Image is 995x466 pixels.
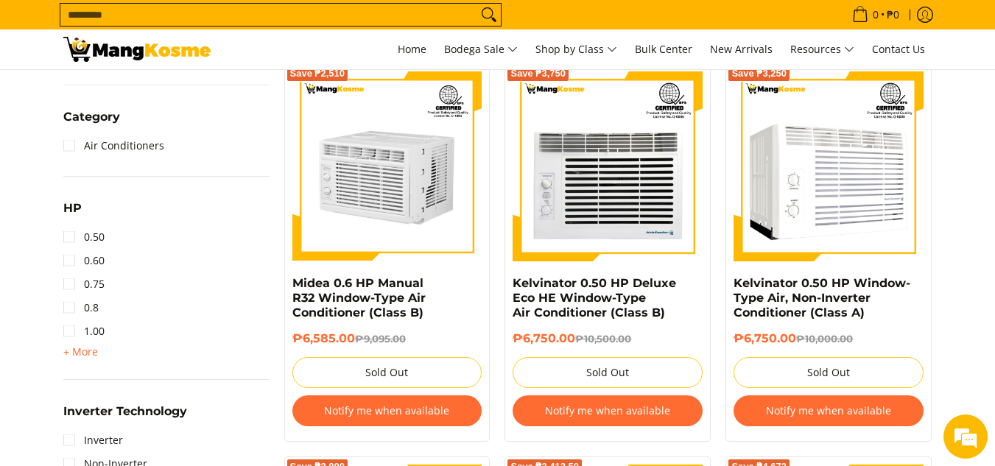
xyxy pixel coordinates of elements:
[63,249,105,272] a: 0.60
[63,406,187,417] span: Inverter Technology
[292,395,482,426] button: Notify me when available
[63,272,105,296] a: 0.75
[703,29,780,69] a: New Arrivals
[292,71,482,261] img: Midea 0.6 HP Manual R32 Window-Type Air Conditioner (Class B)
[528,29,625,69] a: Shop by Class
[63,111,120,134] summary: Open
[513,276,676,320] a: Kelvinator 0.50 HP Deluxe Eco HE Window-Type Air Conditioner (Class B)
[865,29,932,69] a: Contact Us
[796,333,853,345] del: ₱10,000.00
[885,10,901,20] span: ₱0
[734,276,910,320] a: Kelvinator 0.50 HP Window-Type Air, Non-Inverter Conditioner (Class A)
[513,357,703,388] button: Sold Out
[734,71,924,261] img: Kelvinator 0.50 HP Window-Type Air, Non-Inverter Conditioner (Class A)
[63,320,105,343] a: 1.00
[477,4,501,26] button: Search
[710,42,773,56] span: New Arrivals
[63,202,82,214] span: HP
[63,134,164,158] a: Air Conditioners
[225,29,932,69] nav: Main Menu
[635,42,692,56] span: Bulk Center
[292,331,482,346] h6: ₱6,585.00
[292,276,426,320] a: Midea 0.6 HP Manual R32 Window-Type Air Conditioner (Class B)
[872,42,925,56] span: Contact Us
[848,7,904,23] span: •
[63,428,123,452] a: Inverter
[510,69,566,78] span: Save ₱3,750
[63,343,98,361] summary: Open
[63,296,99,320] a: 0.8
[63,225,105,249] a: 0.50
[575,333,631,345] del: ₱10,500.00
[290,69,345,78] span: Save ₱2,510
[63,406,187,428] summary: Open
[63,202,82,225] summary: Open
[734,331,924,346] h6: ₱6,750.00
[390,29,434,69] a: Home
[355,333,406,345] del: ₱9,095.00
[63,346,98,358] span: + More
[292,357,482,388] button: Sold Out
[731,69,787,78] span: Save ₱3,250
[734,395,924,426] button: Notify me when available
[513,71,703,261] img: Kelvinator 0.50 HP Deluxe Eco HE Window-Type Air Conditioner (Class B)
[790,40,854,59] span: Resources
[513,331,703,346] h6: ₱6,750.00
[734,357,924,388] button: Sold Out
[437,29,525,69] a: Bodega Sale
[627,29,700,69] a: Bulk Center
[63,37,211,62] img: Bodega Sale Aircon l Mang Kosme: Home Appliances Warehouse Sale
[535,40,617,59] span: Shop by Class
[398,42,426,56] span: Home
[513,395,703,426] button: Notify me when available
[783,29,862,69] a: Resources
[63,111,120,123] span: Category
[444,40,518,59] span: Bodega Sale
[871,10,881,20] span: 0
